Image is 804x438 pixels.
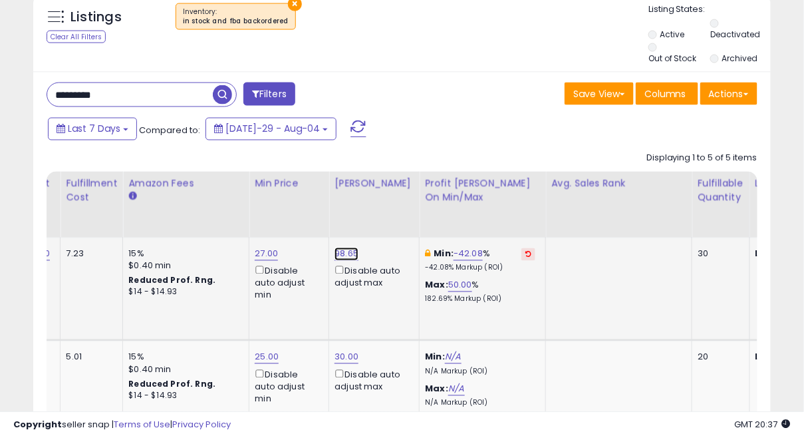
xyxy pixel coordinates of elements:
div: $0.40 min [128,364,239,376]
div: Profit [PERSON_NAME] on Min/Max [425,177,540,205]
small: Amazon Fees. [128,191,136,203]
div: Avg. Sales Rank [551,177,686,191]
a: 25.00 [255,351,279,364]
div: Disable auto adjust min [255,264,319,302]
p: -42.08% Markup (ROI) [425,264,535,273]
p: N/A Markup (ROI) [425,399,535,408]
p: 182.69% Markup (ROI) [425,295,535,304]
a: N/A [445,351,461,364]
p: Listing States: [648,3,771,16]
button: Actions [700,83,757,105]
div: 7.23 [66,248,112,260]
a: 50.00 [448,279,472,292]
strong: Copyright [13,418,62,431]
div: $14 - $14.93 [128,287,239,298]
button: Last 7 Days [48,118,137,140]
b: Reduced Prof. Rng. [128,379,215,390]
a: 27.00 [255,248,278,261]
button: Columns [636,83,698,105]
a: -42.08 [454,248,483,261]
span: 2025-08-12 20:37 GMT [735,418,791,431]
div: 20 [698,351,739,363]
label: Active [660,29,685,40]
a: 98.65 [335,248,358,261]
label: Deactivated [710,29,760,40]
div: in stock and fba backordered [183,17,289,26]
div: $0.40 min [128,260,239,272]
label: Out of Stock [648,53,697,64]
b: Reduced Prof. Rng. [128,275,215,286]
div: Displaying 1 to 5 of 5 items [646,152,757,165]
button: Save View [565,83,634,105]
button: [DATE]-29 - Aug-04 [205,118,336,140]
h5: Listings [70,8,122,27]
div: Disable auto adjust max [335,367,409,393]
b: Max: [425,279,448,292]
div: $14 - $14.93 [128,391,239,402]
div: 15% [128,248,239,260]
div: 30 [698,248,739,260]
label: Archived [722,53,758,64]
i: Revert to store-level Min Markup [525,251,531,258]
div: Min Price [255,177,323,191]
th: The percentage added to the cost of goods (COGS) that forms the calculator for Min & Max prices. [420,172,546,238]
span: Last 7 Days [68,122,120,136]
div: Cost [27,177,55,191]
div: Disable auto adjust min [255,367,319,406]
a: Terms of Use [114,418,170,431]
div: 5.01 [66,351,112,363]
span: Compared to: [139,124,200,136]
i: This overrides the store level min markup for this listing [425,250,430,258]
b: Max: [425,383,448,395]
div: Disable auto adjust max [335,264,409,290]
a: 30.00 [335,351,358,364]
span: [DATE]-29 - Aug-04 [225,122,320,136]
span: Inventory : [183,7,289,27]
a: N/A [448,383,464,396]
div: Fulfillment Cost [66,177,117,205]
b: Min: [434,248,454,260]
div: Fulfillable Quantity [698,177,743,205]
button: Filters [243,83,295,106]
span: Columns [644,87,686,101]
div: % [425,248,535,273]
div: % [425,280,535,304]
p: N/A Markup (ROI) [425,367,535,377]
a: Privacy Policy [172,418,231,431]
div: 15% [128,351,239,363]
div: Clear All Filters [47,31,106,43]
div: seller snap | | [13,419,231,431]
div: Amazon Fees [128,177,243,191]
div: [PERSON_NAME] [335,177,414,191]
b: Min: [425,351,445,363]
